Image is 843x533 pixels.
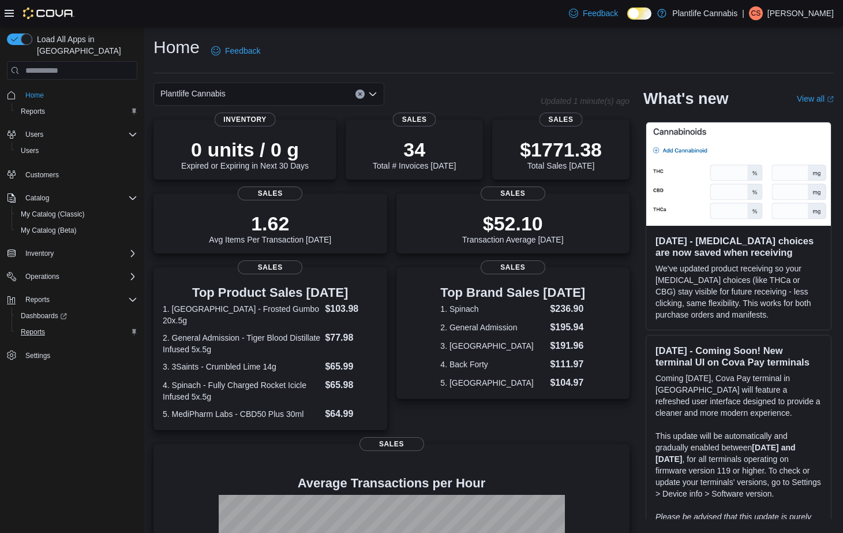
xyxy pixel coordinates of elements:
[163,361,320,372] dt: 3. 3Saints - Crumbled Lime 14g
[16,309,137,323] span: Dashboards
[325,407,377,421] dd: $64.99
[481,260,545,274] span: Sales
[163,332,320,355] dt: 2. General Admission - Tiger Blood Distillate Infused 5x.5g
[393,113,436,126] span: Sales
[21,270,137,284] span: Operations
[21,168,63,182] a: Customers
[163,286,378,300] h3: Top Product Sales [DATE]
[21,146,39,155] span: Users
[16,207,89,221] a: My Catalog (Classic)
[742,6,744,20] p: |
[238,187,302,200] span: Sales
[16,325,50,339] a: Reports
[2,245,142,262] button: Inventory
[21,226,77,235] span: My Catalog (Beta)
[214,113,276,126] span: Inventory
[767,6,834,20] p: [PERSON_NAME]
[12,308,142,324] a: Dashboards
[163,476,620,490] h4: Average Transactions per Hour
[163,303,320,326] dt: 1. [GEOGRAPHIC_DATA] - Frosted Gumbo 20x.5g
[373,138,456,161] p: 34
[16,144,43,158] a: Users
[440,322,545,333] dt: 2. General Admission
[25,130,43,139] span: Users
[643,90,728,108] h2: What's new
[21,88,48,102] a: Home
[583,8,618,19] span: Feedback
[25,295,50,304] span: Reports
[672,6,737,20] p: Plantlife Cannabis
[550,339,585,353] dd: $191.96
[2,190,142,206] button: Catalog
[16,105,50,118] a: Reports
[2,292,142,308] button: Reports
[520,138,602,161] p: $1771.38
[550,357,585,371] dd: $111.97
[25,249,54,258] span: Inventory
[797,94,834,103] a: View allExternal link
[21,128,137,141] span: Users
[12,143,142,159] button: Users
[21,311,67,320] span: Dashboards
[541,96,630,106] p: Updated 1 minute(s) ago
[462,212,564,235] p: $52.10
[21,327,45,337] span: Reports
[25,193,49,203] span: Catalog
[16,105,137,118] span: Reports
[181,138,309,161] p: 0 units / 0 g
[655,235,822,258] h3: [DATE] - [MEDICAL_DATA] choices are now saved when receiving
[2,347,142,364] button: Settings
[16,325,137,339] span: Reports
[655,430,822,500] p: This update will be automatically and gradually enabled between , for all terminals operating on ...
[225,45,260,57] span: Feedback
[325,331,377,345] dd: $77.98
[2,166,142,182] button: Customers
[2,269,142,285] button: Operations
[16,207,137,221] span: My Catalog (Classic)
[21,88,137,102] span: Home
[373,138,456,170] div: Total # Invoices [DATE]
[12,324,142,340] button: Reports
[627,8,651,20] input: Dark Mode
[209,212,331,235] p: 1.62
[21,293,54,307] button: Reports
[564,2,623,25] a: Feedback
[160,87,226,100] span: Plantlife Cannabis
[16,309,72,323] a: Dashboards
[655,372,822,419] p: Coming [DATE], Cova Pay terminal in [GEOGRAPHIC_DATA] will feature a refreshed user interface des...
[749,6,763,20] div: Charlotte Soukeroff
[16,223,81,237] a: My Catalog (Beta)
[359,437,424,451] span: Sales
[520,138,602,170] div: Total Sales [DATE]
[21,348,137,363] span: Settings
[550,320,585,334] dd: $195.94
[12,206,142,222] button: My Catalog (Classic)
[325,360,377,374] dd: $65.99
[355,90,365,99] button: Clear input
[440,359,545,370] dt: 4. Back Forty
[153,36,200,59] h1: Home
[539,113,583,126] span: Sales
[462,212,564,244] div: Transaction Average [DATE]
[12,103,142,120] button: Reports
[440,377,545,389] dt: 5. [GEOGRAPHIC_DATA]
[325,302,377,316] dd: $103.98
[751,6,761,20] span: CS
[550,302,585,316] dd: $236.90
[25,351,50,360] span: Settings
[21,191,137,205] span: Catalog
[32,33,137,57] span: Load All Apps in [GEOGRAPHIC_DATA]
[7,82,137,394] nav: Complex example
[21,247,58,260] button: Inventory
[2,87,142,103] button: Home
[440,340,545,352] dt: 3. [GEOGRAPHIC_DATA]
[163,408,320,420] dt: 5. MediPharm Labs - CBD50 Plus 30ml
[21,293,137,307] span: Reports
[25,91,44,100] span: Home
[550,376,585,390] dd: $104.97
[25,272,59,281] span: Operations
[207,39,265,62] a: Feedback
[21,270,64,284] button: Operations
[21,167,137,181] span: Customers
